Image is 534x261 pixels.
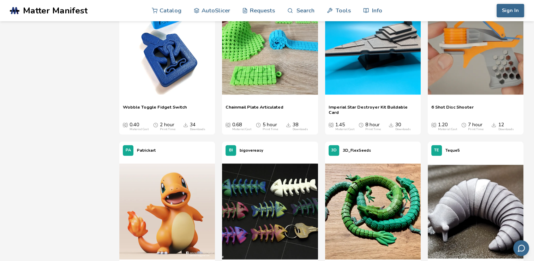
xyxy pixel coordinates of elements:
[335,122,354,131] div: 1.45
[263,122,278,131] div: 5 hour
[160,128,175,131] div: Print Time
[395,122,411,131] div: 30
[226,122,230,128] span: Average Cost
[395,128,411,131] div: Downloads
[293,128,308,131] div: Downloads
[461,122,466,128] span: Average Print Time
[498,128,514,131] div: Downloads
[23,6,88,16] span: Matter Manifest
[365,122,381,131] div: 8 hour
[445,147,460,154] p: Teque5
[232,128,251,131] div: Material Cost
[286,122,291,128] span: Downloads
[335,128,354,131] div: Material Cost
[232,122,251,131] div: 0.68
[431,104,474,115] a: 6 Shot Disc Shooter
[329,122,334,128] span: Average Cost
[130,122,149,131] div: 0.40
[331,148,337,153] span: 3D
[365,128,381,131] div: Print Time
[123,122,128,128] span: Average Cost
[183,122,188,128] span: Downloads
[468,122,484,131] div: 7 hour
[190,128,205,131] div: Downloads
[359,122,364,128] span: Average Print Time
[240,147,263,154] p: bigovereasy
[126,148,131,153] span: PA
[497,4,524,17] button: Sign In
[123,104,187,115] a: Wobble Toggle Fidget Switch
[491,122,496,128] span: Downloads
[256,122,261,128] span: Average Print Time
[329,104,417,115] a: Imperial Star Destroyer Kit Buildable Card
[160,122,175,131] div: 2 hour
[513,240,529,256] button: Send feedback via email
[438,128,457,131] div: Material Cost
[438,122,457,131] div: 1.20
[190,122,205,131] div: 34
[434,148,439,153] span: TE
[343,147,371,154] p: 3D_FlexSeeds
[229,148,233,153] span: BI
[293,122,308,131] div: 38
[431,122,436,128] span: Average Cost
[226,104,283,115] a: Chainmail Plate Articulated
[498,122,514,131] div: 12
[389,122,394,128] span: Downloads
[263,128,278,131] div: Print Time
[130,128,149,131] div: Material Cost
[153,122,158,128] span: Average Print Time
[468,128,484,131] div: Print Time
[137,147,156,154] p: Patrickart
